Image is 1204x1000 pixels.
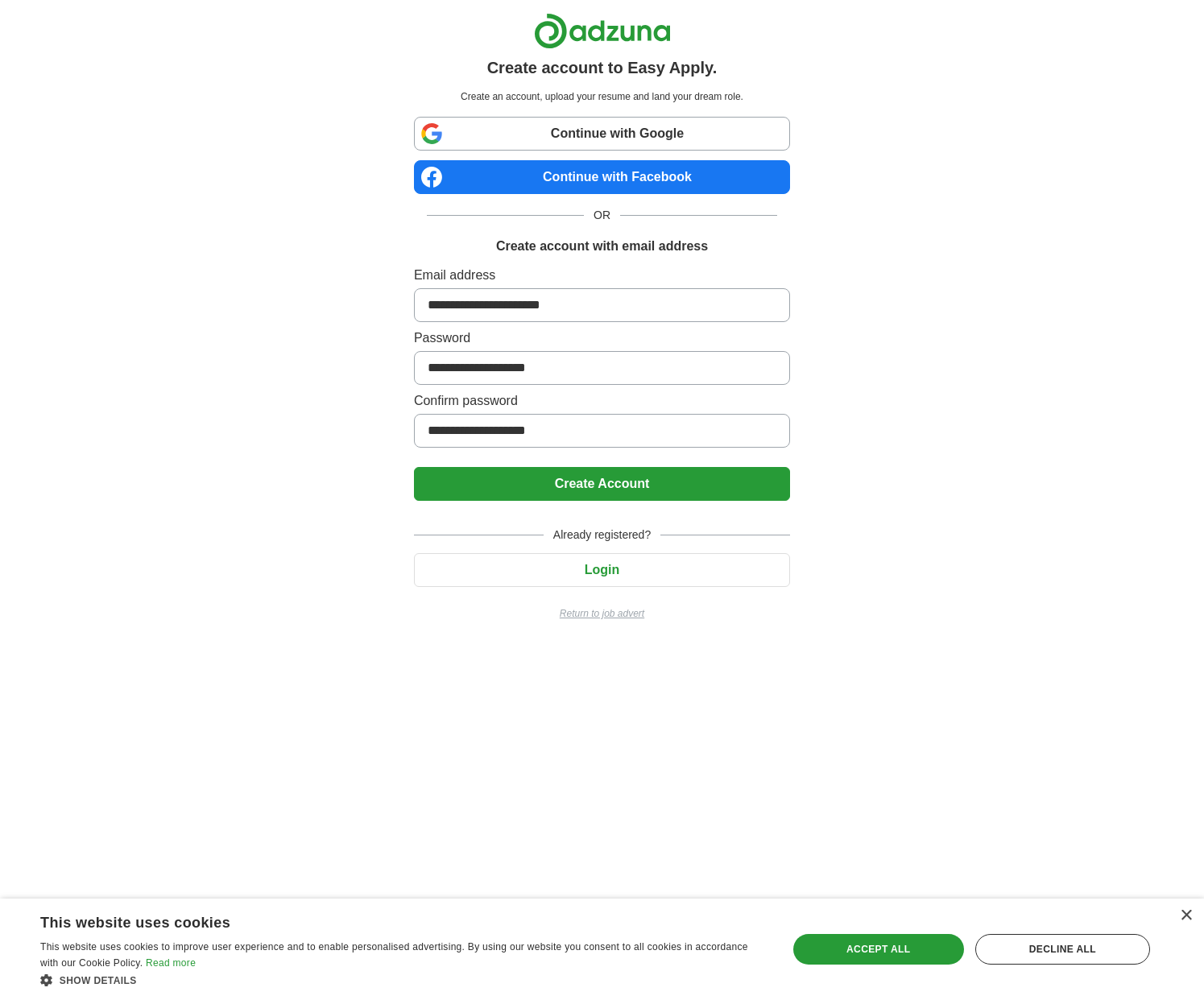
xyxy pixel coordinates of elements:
a: Login [414,563,790,576]
label: Confirm password [414,391,790,411]
div: Close [1180,910,1192,922]
h1: Create account with email address [496,237,708,256]
span: Show details [60,975,137,986]
button: Login [414,553,790,587]
label: Password [414,329,790,348]
img: Adzuna logo [534,13,671,49]
label: Email address [414,266,790,285]
div: Accept all [793,934,964,965]
span: Already registered? [544,527,660,543]
a: Continue with Facebook [414,160,790,194]
div: Decline all [975,934,1150,965]
h1: Create account to Easy Apply. [487,56,718,80]
p: Create an account, upload your resume and land your dream role. [417,89,787,104]
a: Read more, opens a new window [146,957,196,969]
div: Show details [40,972,765,988]
button: Create Account [414,467,790,501]
a: Continue with Google [414,117,790,151]
a: Return to job advert [414,606,790,621]
div: This website uses cookies [40,908,725,932]
span: This website uses cookies to improve user experience and to enable personalised advertising. By u... [40,941,748,969]
span: OR [584,207,620,224]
